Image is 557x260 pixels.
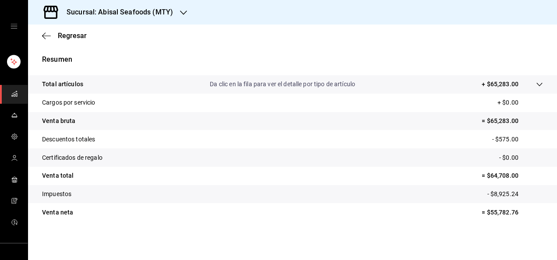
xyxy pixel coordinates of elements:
p: + $65,283.00 [482,80,518,89]
p: Venta neta [42,208,73,217]
p: Descuentos totales [42,135,95,144]
p: Certificados de regalo [42,153,102,162]
span: Regresar [58,32,87,40]
button: Regresar [42,32,87,40]
button: open drawer [11,23,18,30]
p: Venta bruta [42,116,75,126]
p: Impuestos [42,190,71,199]
p: Venta total [42,171,74,180]
p: - $0.00 [499,153,543,162]
h3: Sucursal: Abisal Seafoods (MTY) [60,7,173,18]
p: Resumen [42,54,543,65]
p: = $55,782.76 [482,208,543,217]
p: = $64,708.00 [482,171,543,180]
p: Da clic en la fila para ver el detalle por tipo de artículo [210,80,355,89]
p: + $0.00 [497,98,543,107]
p: - $575.00 [492,135,543,144]
p: Total artículos [42,80,83,89]
p: Cargos por servicio [42,98,95,107]
p: - $8,925.24 [487,190,543,199]
p: = $65,283.00 [482,116,543,126]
